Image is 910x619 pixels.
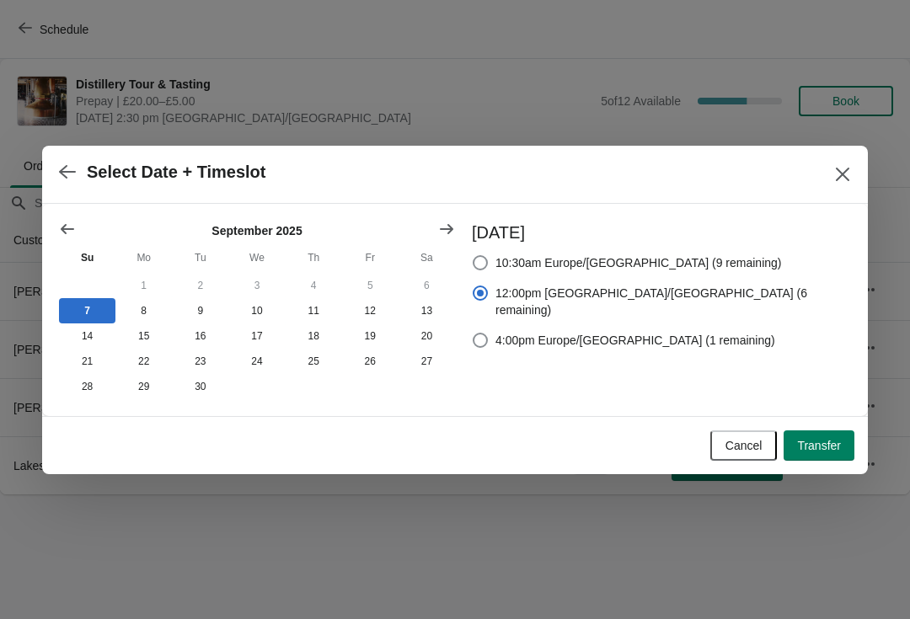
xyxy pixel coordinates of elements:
[342,323,399,349] button: Friday September 19 2025
[172,298,228,323] button: Tuesday September 9 2025
[59,349,115,374] button: Sunday September 21 2025
[228,349,285,374] button: Wednesday September 24 2025
[399,349,455,374] button: Saturday September 27 2025
[286,349,342,374] button: Thursday September 25 2025
[172,323,228,349] button: Tuesday September 16 2025
[431,214,462,244] button: Show next month, October 2025
[172,349,228,374] button: Tuesday September 23 2025
[399,323,455,349] button: Saturday September 20 2025
[228,298,285,323] button: Wednesday September 10 2025
[495,254,782,271] span: 10:30am Europe/[GEOGRAPHIC_DATA] (9 remaining)
[172,374,228,399] button: Tuesday September 30 2025
[228,273,285,298] button: Wednesday September 3 2025
[342,273,399,298] button: Friday September 5 2025
[228,243,285,273] th: Wednesday
[52,214,83,244] button: Show previous month, August 2025
[286,273,342,298] button: Thursday September 4 2025
[172,243,228,273] th: Tuesday
[59,374,115,399] button: Sunday September 28 2025
[59,298,115,323] button: Today Sunday September 7 2025
[115,298,172,323] button: Monday September 8 2025
[286,243,342,273] th: Thursday
[472,221,851,244] h3: [DATE]
[399,273,455,298] button: Saturday September 6 2025
[342,298,399,323] button: Friday September 12 2025
[286,323,342,349] button: Thursday September 18 2025
[115,273,172,298] button: Monday September 1 2025
[342,349,399,374] button: Friday September 26 2025
[495,285,851,318] span: 12:00pm [GEOGRAPHIC_DATA]/[GEOGRAPHIC_DATA] (6 remaining)
[172,273,228,298] button: Tuesday September 2 2025
[399,298,455,323] button: Saturday September 13 2025
[725,439,763,452] span: Cancel
[115,243,172,273] th: Monday
[115,323,172,349] button: Monday September 15 2025
[495,332,775,349] span: 4:00pm Europe/[GEOGRAPHIC_DATA] (1 remaining)
[59,243,115,273] th: Sunday
[115,374,172,399] button: Monday September 29 2025
[784,430,854,461] button: Transfer
[399,243,455,273] th: Saturday
[797,439,841,452] span: Transfer
[228,323,285,349] button: Wednesday September 17 2025
[59,323,115,349] button: Sunday September 14 2025
[827,159,858,189] button: Close
[87,163,266,182] h2: Select Date + Timeslot
[710,430,778,461] button: Cancel
[115,349,172,374] button: Monday September 22 2025
[342,243,399,273] th: Friday
[286,298,342,323] button: Thursday September 11 2025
